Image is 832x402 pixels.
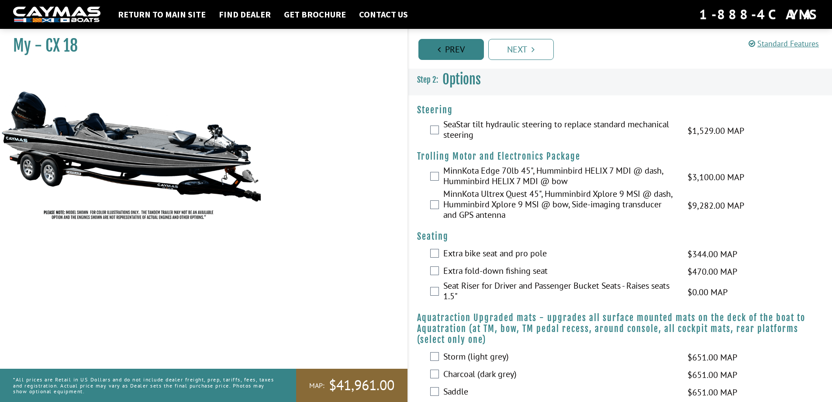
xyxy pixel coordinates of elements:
span: $9,282.00 MAP [687,199,744,212]
h4: Steering [417,105,824,115]
label: Storm (light grey) [443,351,677,364]
label: SeaStar tilt hydraulic steering to replace standard mechanical steering [443,119,677,142]
span: $0.00 MAP [687,286,728,299]
span: MAP: [309,381,325,390]
a: Standard Features [749,38,819,49]
a: Get Brochure [280,9,350,20]
label: Charcoal (dark grey) [443,369,677,381]
a: Contact Us [355,9,412,20]
a: Prev [418,39,484,60]
span: $651.00 MAP [687,351,737,364]
a: Return to main site [114,9,210,20]
a: Next [488,39,554,60]
span: $41,961.00 [329,376,394,395]
p: *All prices are Retail in US Dollars and do not include dealer freight, prep, tariffs, fees, taxe... [13,372,276,399]
div: 1-888-4CAYMAS [699,5,819,24]
span: $651.00 MAP [687,368,737,381]
span: $1,529.00 MAP [687,124,744,137]
span: $651.00 MAP [687,386,737,399]
label: Extra bike seat and pro pole [443,248,677,261]
label: MinnKota Ultrex Quest 45", Humminbird Xplore 9 MSI @ dash, Humminbird Xplore 9 MSI @ bow, Side-im... [443,189,677,222]
h1: My - CX 18 [13,36,386,56]
span: $344.00 MAP [687,248,737,261]
img: white-logo-c9c8dbefe5ff5ceceb0f0178aa75bf4bb51f6bca0971e226c86eb53dfe498488.png [13,7,100,23]
a: Find Dealer [214,9,275,20]
label: Seat Riser for Driver and Passenger Bucket Seats - Raises seats 1.5" [443,280,677,304]
a: MAP:$41,961.00 [296,369,407,402]
label: Extra fold-down fishing seat [443,266,677,278]
label: MinnKota Edge 70lb 45", Humminbird HELIX 7 MDI @ dash, Humminbird HELIX 7 MDI @ bow [443,165,677,189]
h4: Aquatraction Upgraded mats - upgrades all surface mounted mats on the deck of the boat to Aquatra... [417,312,824,345]
label: Saddle [443,386,677,399]
h4: Seating [417,231,824,242]
span: $470.00 MAP [687,265,737,278]
h4: Trolling Motor and Electronics Package [417,151,824,162]
span: $3,100.00 MAP [687,171,744,184]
